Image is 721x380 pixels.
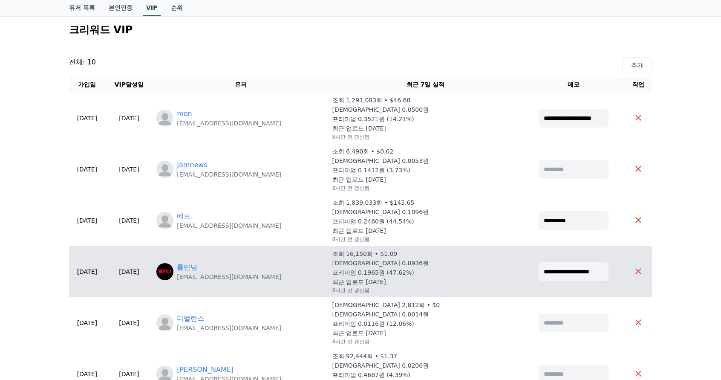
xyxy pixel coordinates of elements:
[177,170,281,179] p: [EMAIL_ADDRESS][DOMAIN_NAME]
[332,133,369,140] p: 8시간 전 갱신됨
[105,297,153,348] td: [DATE]
[332,185,369,191] p: 8시간 전 갱신됨
[332,259,429,267] p: [DEMOGRAPHIC_DATA] 0.0936원
[177,109,192,119] a: mon
[22,283,37,290] span: Home
[177,365,234,375] a: [PERSON_NAME]
[105,195,153,246] td: [DATE]
[332,105,429,114] p: [DEMOGRAPHIC_DATA] 0.0500원
[177,324,281,332] p: [EMAIL_ADDRESS][DOMAIN_NAME]
[332,352,398,360] p: 조회 92,444회 • $1.37
[3,270,56,292] a: Home
[177,313,204,324] a: 더밸런스
[69,23,652,37] h2: 크리워드 VIP
[71,284,96,290] span: Messages
[332,198,415,207] p: 조회 1,839,033회 • $145.65
[332,361,429,370] p: [DEMOGRAPHIC_DATA] 0.0206원
[56,270,110,292] a: Messages
[69,195,105,246] td: [DATE]
[69,246,105,297] td: [DATE]
[332,217,414,226] p: 프리미엄 0.2460원 (44.54%)
[625,77,652,93] th: 작업
[332,338,369,345] p: 8시간 전 갱신됨
[332,208,429,216] p: [DEMOGRAPHIC_DATA] 0.1096원
[332,329,386,337] p: 최근 업로드 [DATE]
[332,115,414,123] p: 프리미엄 0.3521원 (14.21%)
[329,77,522,93] th: 최근 7일 실적
[105,77,153,93] th: VIP달성일
[332,175,386,184] p: 최근 업로드 [DATE]
[156,212,173,229] img: https://cdn.creward.net/profile/user/profile_blank.webp
[332,249,398,258] p: 조회 16,150회 • $1.09
[332,268,414,277] p: 프리미엄 0.1965원 (47.62%)
[153,77,329,93] th: 유저
[332,287,369,294] p: 8시간 전 갱신됨
[126,283,147,290] span: Settings
[177,273,281,281] p: [EMAIL_ADDRESS][DOMAIN_NAME]
[156,263,173,280] img: https://lh3.googleusercontent.com/a/ACg8ocIRkcOePDkb8G556KPr_g5gDUzm96TACHS6QOMRMdmg6EqxY2Y=s96-c
[69,297,105,348] td: [DATE]
[156,110,173,127] img: profile_blank.webp
[156,161,173,178] img: profile_blank.webp
[69,144,105,195] td: [DATE]
[332,96,411,104] p: 조회 1,291,083회 • $46.68
[177,160,208,170] a: Jamnews
[332,371,410,379] p: 프리미엄 0.4687원 (4.39%)
[522,77,625,93] th: 메모
[177,119,281,128] p: [EMAIL_ADDRESS][DOMAIN_NAME]
[105,93,153,144] td: [DATE]
[69,57,96,73] p: 전체: 10
[332,147,394,156] p: 조회 6,490회 • $0.02
[69,77,105,93] th: 가입일
[105,144,153,195] td: [DATE]
[69,93,105,144] td: [DATE]
[177,211,190,221] a: 에브
[177,221,281,230] p: [EMAIL_ADDRESS][DOMAIN_NAME]
[110,270,164,292] a: Settings
[332,166,410,174] p: 프리미엄 0.1412원 (3.73%)
[622,57,652,73] button: 추가
[332,278,386,286] p: 최근 업로드 [DATE]
[332,157,429,165] p: [DEMOGRAPHIC_DATA] 0.0053원
[177,262,197,273] a: 롤민남
[332,301,440,309] p: [DEMOGRAPHIC_DATA] 2,812회 • $0
[332,236,369,243] p: 8시간 전 갱신됨
[332,124,386,133] p: 최근 업로드 [DATE]
[332,310,429,319] p: [DEMOGRAPHIC_DATA] 0.0014원
[332,226,386,235] p: 최근 업로드 [DATE]
[105,246,153,297] td: [DATE]
[332,319,414,328] p: 프리미엄 0.0116원 (12.06%)
[156,314,173,331] img: https://cdn.creward.net/profile/user/profile_blank.webp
